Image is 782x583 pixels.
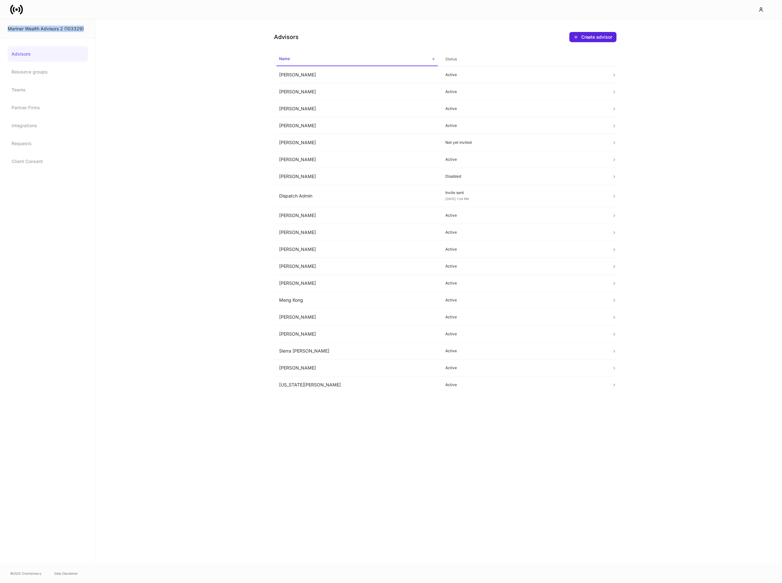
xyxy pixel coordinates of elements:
a: Teams [8,82,88,97]
p: Active [446,382,602,387]
p: Active [446,230,602,235]
p: Active [446,365,602,370]
div: Mariner Wealth Advisors 2 (103329) [8,26,88,32]
td: [PERSON_NAME] [274,100,441,117]
h6: Name [279,56,290,62]
p: Active [446,247,602,252]
h6: Status [446,56,457,62]
p: Active [446,348,602,354]
p: Active [446,264,602,269]
div: Create advisor [581,34,613,40]
p: Active [446,123,602,128]
p: Not yet invited [446,140,602,145]
p: Active [446,298,602,303]
td: [PERSON_NAME] [274,241,441,258]
td: [PERSON_NAME] [274,258,441,275]
p: Active [446,89,602,94]
a: Client Consent [8,154,88,169]
span: [DATE] 1:34 PM [446,197,469,201]
p: Active [446,106,602,111]
p: Active [446,281,602,286]
a: Advisors [8,46,88,62]
td: [PERSON_NAME] [274,117,441,134]
a: Resource groups [8,64,88,80]
p: Active [446,157,602,162]
td: [PERSON_NAME] [274,275,441,292]
a: Requests [8,136,88,151]
td: [US_STATE][PERSON_NAME] [274,377,441,393]
span: Name [277,52,438,66]
a: Partner Firms [8,100,88,115]
h4: Advisors [274,33,299,41]
td: [PERSON_NAME] [274,83,441,100]
td: Meng Kong [274,292,441,309]
p: Invite sent [446,190,602,195]
p: Active [446,331,602,337]
td: [PERSON_NAME] [274,66,441,83]
p: Disabled [446,174,602,179]
span: Status [443,53,605,66]
a: Integrations [8,118,88,133]
td: [PERSON_NAME] [274,134,441,151]
td: Sierra [PERSON_NAME] [274,343,441,360]
p: Active [446,213,602,218]
td: [PERSON_NAME] [274,224,441,241]
td: Dispatch Admin [274,185,441,207]
p: Active [446,315,602,320]
a: Data Disclaimer [54,571,78,576]
td: [PERSON_NAME] [274,309,441,326]
td: [PERSON_NAME] [274,326,441,343]
span: © 2025 OneAdvisory [10,571,42,576]
button: Create advisor [569,32,617,42]
p: Active [446,72,602,77]
td: [PERSON_NAME] [274,168,441,185]
td: [PERSON_NAME] [274,207,441,224]
td: [PERSON_NAME] [274,151,441,168]
td: [PERSON_NAME] [274,360,441,377]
